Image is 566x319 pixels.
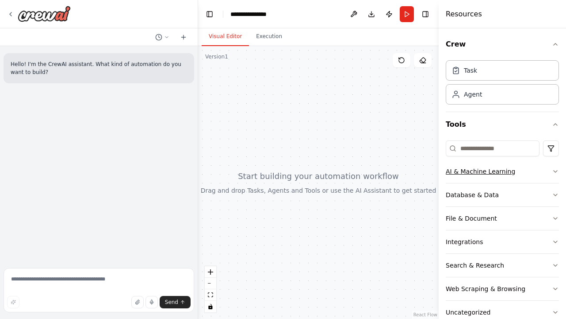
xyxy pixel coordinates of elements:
button: Send [160,296,191,308]
div: Crew [446,57,559,112]
button: Hide left sidebar [203,8,216,20]
button: Visual Editor [202,27,249,46]
button: Database & Data [446,183,559,206]
h4: Resources [446,9,482,19]
button: Click to speak your automation idea [145,296,158,308]
button: Upload files [131,296,144,308]
div: Task [464,66,477,75]
div: Integrations [446,237,483,246]
button: AI & Machine Learning [446,160,559,183]
div: Search & Research [446,261,504,270]
button: Search & Research [446,254,559,277]
nav: breadcrumb [230,10,276,19]
button: Hide right sidebar [419,8,432,20]
div: React Flow controls [205,266,216,312]
button: Execution [249,27,289,46]
button: Start a new chat [176,32,191,43]
button: Integrations [446,230,559,253]
div: AI & Machine Learning [446,167,515,176]
a: React Flow attribution [413,312,437,317]
button: Switch to previous chat [152,32,173,43]
div: Version 1 [205,53,228,60]
div: Web Scraping & Browsing [446,284,525,293]
button: zoom in [205,266,216,278]
button: Web Scraping & Browsing [446,277,559,300]
div: File & Document [446,214,497,223]
button: toggle interactivity [205,301,216,312]
div: Uncategorized [446,308,490,317]
button: Crew [446,32,559,57]
button: Improve this prompt [7,296,19,308]
button: Tools [446,112,559,137]
img: Logo [18,6,71,22]
button: fit view [205,289,216,301]
div: Agent [464,90,482,99]
button: zoom out [205,278,216,289]
div: Database & Data [446,191,499,199]
p: Hello! I'm the CrewAI assistant. What kind of automation do you want to build? [11,60,187,76]
span: Send [165,299,178,306]
button: File & Document [446,207,559,230]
